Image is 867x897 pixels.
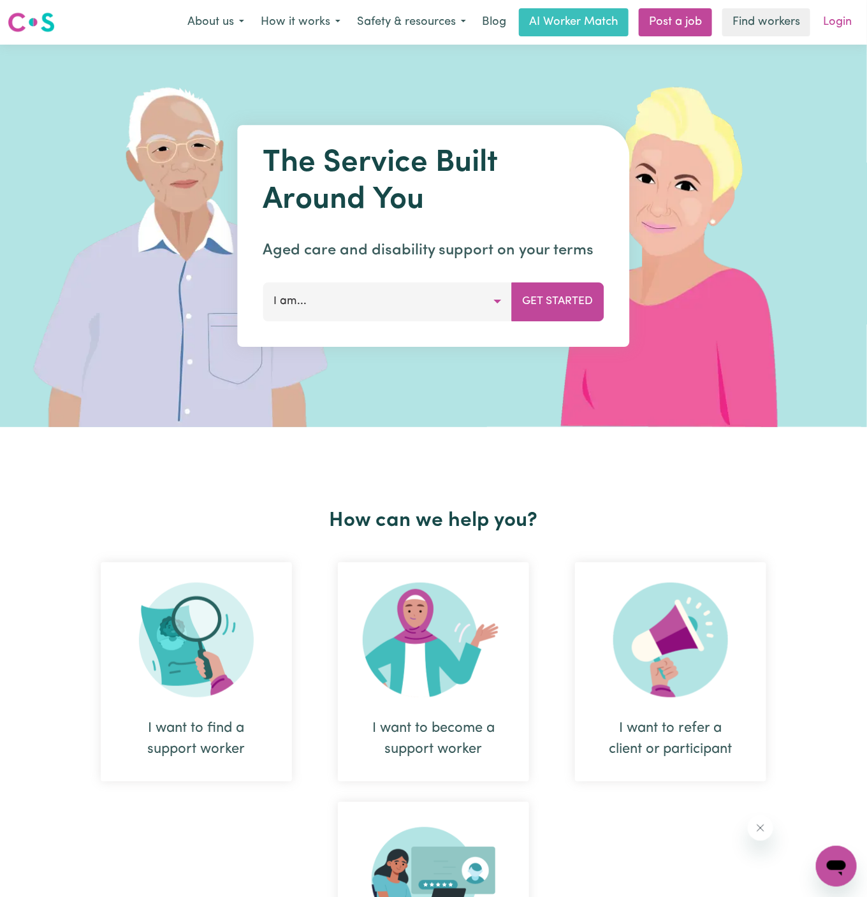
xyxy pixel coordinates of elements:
[252,9,349,36] button: How it works
[78,509,789,533] h2: How can we help you?
[179,9,252,36] button: About us
[101,562,292,782] div: I want to find a support worker
[368,718,499,760] div: I want to become a support worker
[8,11,55,34] img: Careseekers logo
[748,815,773,841] iframe: Close message
[8,8,55,37] a: Careseekers logo
[722,8,810,36] a: Find workers
[815,8,859,36] a: Login
[512,282,604,321] button: Get Started
[263,145,604,219] h1: The Service Built Around You
[131,718,261,760] div: I want to find a support worker
[474,8,514,36] a: Blog
[338,562,529,782] div: I want to become a support worker
[816,846,857,887] iframe: Button to launch messaging window
[606,718,736,760] div: I want to refer a client or participant
[8,9,77,19] span: Need any help?
[263,282,513,321] button: I am...
[139,583,254,697] img: Search
[519,8,629,36] a: AI Worker Match
[639,8,712,36] a: Post a job
[263,239,604,262] p: Aged care and disability support on your terms
[363,583,504,697] img: Become Worker
[349,9,474,36] button: Safety & resources
[613,583,728,697] img: Refer
[575,562,766,782] div: I want to refer a client or participant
